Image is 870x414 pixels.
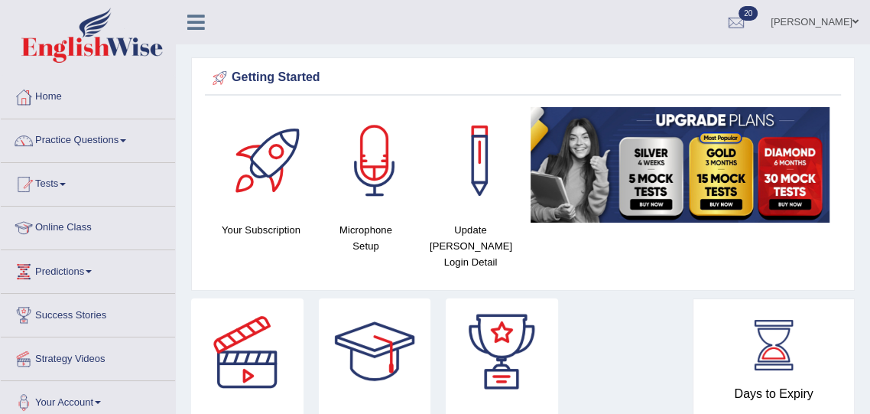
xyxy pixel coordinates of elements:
[1,119,175,158] a: Practice Questions
[739,6,758,21] span: 20
[1,76,175,114] a: Home
[1,163,175,201] a: Tests
[710,387,837,401] h4: Days to Expiry
[531,107,829,223] img: small5.jpg
[1,207,175,245] a: Online Class
[1,250,175,288] a: Predictions
[321,222,411,254] h4: Microphone Setup
[216,222,306,238] h4: Your Subscription
[1,294,175,332] a: Success Stories
[426,222,515,270] h4: Update [PERSON_NAME] Login Detail
[209,67,837,90] div: Getting Started
[1,337,175,376] a: Strategy Videos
